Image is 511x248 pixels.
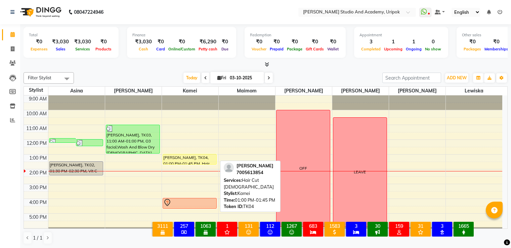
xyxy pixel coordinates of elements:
[163,198,217,208] div: Mani W, TK01, 04:00 PM-04:45 PM, Hair Cut Men
[28,214,48,221] div: 5:00 PM
[224,197,277,204] div: 01:00 PM-01:45 PM
[25,125,48,132] div: 11:00 AM
[197,47,219,51] span: Petty cash
[219,87,275,95] span: Maimom
[250,32,340,38] div: Redemption
[72,38,94,46] div: ₹3,030
[29,38,49,46] div: ₹0
[261,223,279,229] div: 112
[219,38,231,46] div: ₹0
[28,184,48,191] div: 3:00 PM
[155,38,167,46] div: ₹0
[304,223,322,229] div: 683
[382,47,404,51] span: Upcoming
[29,47,49,51] span: Expenses
[285,38,304,46] div: ₹0
[49,162,103,175] div: [PERSON_NAME], TK02, 01:30 PM-02:30 PM, Vit C brightning facial Aroma Magic
[197,223,214,229] div: 1063
[268,47,285,51] span: Prepaid
[268,38,285,46] div: ₹0
[423,47,443,51] span: No show
[28,155,48,162] div: 1:00 PM
[382,38,404,46] div: 1
[28,95,48,102] div: 9:00 AM
[224,197,235,203] span: Time:
[275,87,332,95] span: [PERSON_NAME]
[285,47,304,51] span: Package
[299,165,307,171] div: OFF
[359,32,443,38] div: Appointment
[359,38,382,46] div: 3
[106,125,160,153] div: [PERSON_NAME], TK03, 11:00 AM-01:00 PM, O3 facial,Wash And Blow Dry [DEMOGRAPHIC_DATA] (₹400)
[105,87,162,95] span: [PERSON_NAME]
[462,47,483,51] span: Packages
[137,47,150,51] span: Cash
[332,87,389,95] span: [PERSON_NAME]
[237,169,273,176] div: 7005613854
[183,73,200,83] span: Today
[326,223,343,229] div: 1583
[237,163,273,168] span: [PERSON_NAME]
[224,204,243,209] span: Token ID:
[483,221,504,241] iframe: chat widget
[163,154,217,164] div: [PERSON_NAME], TK04, 01:00 PM-01:45 PM, Hair Cut [DEMOGRAPHIC_DATA]
[28,229,48,236] div: 6:00 PM
[224,177,274,190] span: Hair Cut [DEMOGRAPHIC_DATA]
[17,3,63,22] img: logo
[423,38,443,46] div: 0
[283,223,300,229] div: 1267
[412,223,429,229] div: 31
[250,47,268,51] span: Voucher
[445,73,468,83] button: ADD NEW
[162,87,218,95] span: Kamei
[48,87,105,95] span: Asina
[447,75,467,80] span: ADD NEW
[220,47,230,51] span: Due
[224,177,242,183] span: Services:
[28,199,48,206] div: 4:00 PM
[224,203,277,210] div: TK04
[54,47,67,51] span: Sales
[167,38,197,46] div: ₹0
[433,223,451,229] div: 3
[389,87,445,95] span: [PERSON_NAME]
[369,223,386,229] div: 30
[28,169,48,176] div: 2:00 PM
[28,75,51,80] span: Filter Stylist
[175,223,193,229] div: 257
[132,38,155,46] div: ₹3,030
[49,138,76,142] div: Walk In, TK05, 11:55 AM-12:10 PM, Eye Brow (₹50)
[326,38,340,46] div: ₹0
[483,38,510,46] div: ₹0
[216,75,228,80] span: Fri
[76,139,103,146] div: Walk In, TK06, 12:00 PM-12:30 PM, [GEOGRAPHIC_DATA] (₹30), Eye Brow (₹50)
[354,169,366,175] div: LEAVE
[74,47,92,51] span: Services
[224,191,238,196] span: Stylist:
[74,3,103,22] b: 08047224946
[359,47,382,51] span: Completed
[224,163,234,173] img: profile
[29,32,113,38] div: Total
[304,47,326,51] span: Gift Cards
[167,47,197,51] span: Online/Custom
[446,87,503,95] span: Lewiska
[94,38,113,46] div: ₹0
[250,38,268,46] div: ₹0
[483,47,510,51] span: Memberships
[224,190,277,197] div: Kamei
[404,47,423,51] span: Ongoing
[404,38,423,46] div: 1
[154,223,171,229] div: 3111
[218,223,236,229] div: 1
[94,47,113,51] span: Products
[33,235,42,242] span: 1 / 1
[24,87,48,94] div: Stylist
[347,223,365,229] div: 3
[304,38,326,46] div: ₹0
[25,110,48,117] div: 10:00 AM
[382,73,441,83] input: Search Appointment
[462,38,483,46] div: ₹0
[326,47,340,51] span: Wallet
[132,32,231,38] div: Finance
